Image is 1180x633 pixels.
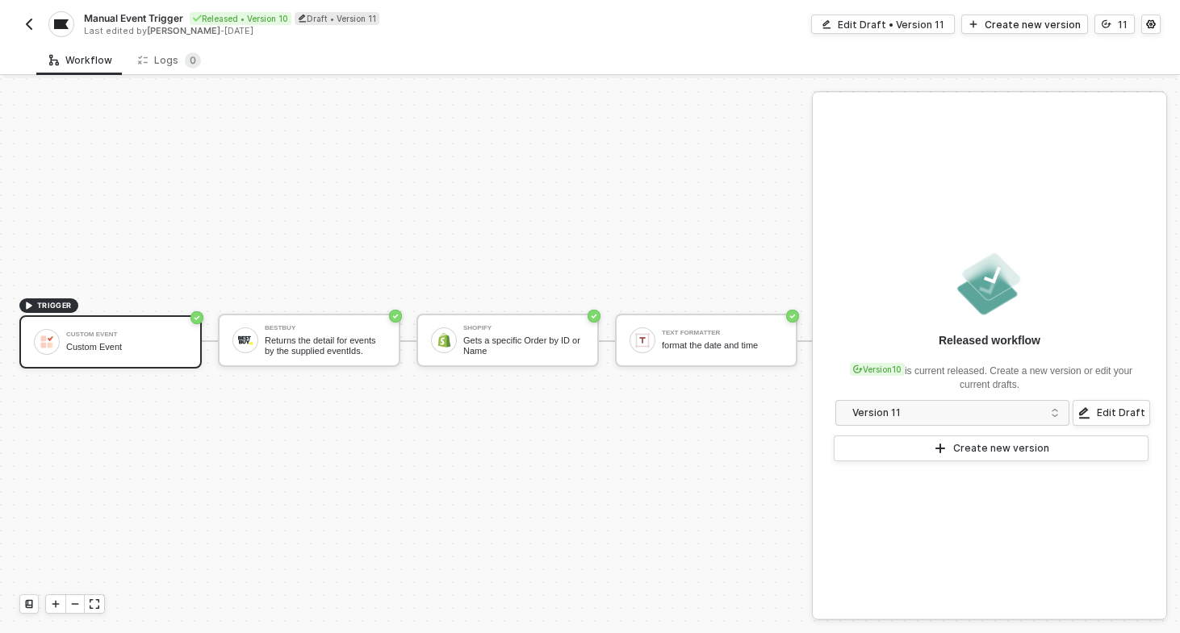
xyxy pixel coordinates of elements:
span: icon-play [934,442,947,455]
div: is current released. Create a new version or edit your current drafts. [832,355,1147,392]
div: Last edited by - [DATE] [84,25,588,37]
div: Released workflow [939,332,1040,348]
button: Edit Draft [1073,400,1150,426]
span: icon-edit [298,14,307,23]
div: Shopify [463,325,584,331]
button: 11 [1094,15,1135,34]
img: icon [238,333,253,348]
div: Create new version [953,442,1049,455]
div: Create new version [985,18,1081,31]
span: icon-edit [1077,406,1090,419]
div: Version 10 [850,363,905,376]
span: [PERSON_NAME] [147,25,220,36]
div: Edit Draft • Version 11 [838,18,944,31]
button: Edit Draft • Version 11 [811,15,955,34]
img: icon [635,333,650,348]
div: Text Formatter [662,330,783,336]
div: Workflow [49,54,112,67]
div: Draft • Version 11 [295,12,379,25]
button: Create new version [834,435,1149,461]
img: icon [437,333,451,348]
span: icon-play [969,19,978,29]
div: Edit Draft [1097,406,1145,419]
span: TRIGGER [37,299,72,312]
span: icon-success-page [588,310,600,323]
span: icon-expand [90,599,99,609]
span: Manual Event Trigger [84,11,183,25]
div: Gets a specific Order by ID or Name [463,335,584,356]
button: Create new version [961,15,1088,34]
div: 11 [1118,18,1128,31]
div: Custom Event [66,342,187,352]
span: icon-versioning [1102,19,1111,29]
span: icon-success-page [786,310,799,323]
div: Logs [138,52,201,69]
span: icon-minus [70,599,80,609]
div: Version 11 [852,404,1042,422]
div: format the date and time [662,340,783,351]
div: Returns the detail for events by the supplied eventIds. [265,335,386,356]
span: icon-play [51,599,61,609]
sup: 0 [185,52,201,69]
span: icon-settings [1146,19,1156,29]
span: icon-versioning [853,364,863,374]
button: back [19,15,39,34]
span: icon-edit [822,19,831,29]
span: icon-success-page [389,310,402,323]
div: Released • Version 10 [190,12,291,25]
img: integration-icon [54,17,68,31]
img: back [23,18,36,31]
span: icon-play [24,301,34,310]
div: Custom Event [66,331,187,338]
img: icon [40,335,54,349]
div: BestBuy [265,325,386,331]
img: released.png [954,248,1025,319]
span: icon-success-page [190,311,203,324]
